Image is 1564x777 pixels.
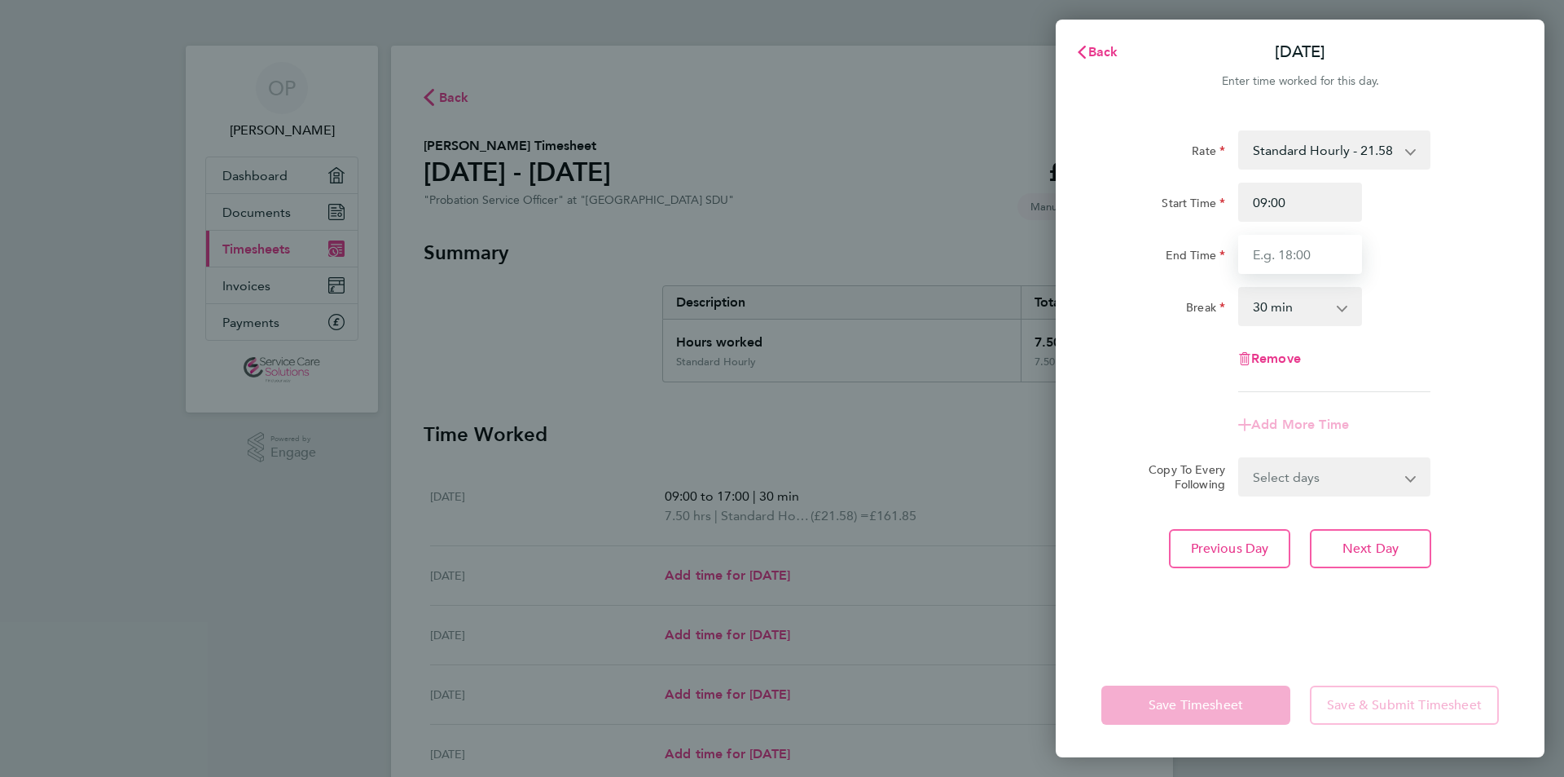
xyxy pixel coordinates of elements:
label: End Time [1166,248,1225,267]
label: Rate [1192,143,1225,163]
input: E.g. 18:00 [1238,235,1362,274]
div: Enter time worked for this day. [1056,72,1544,91]
button: Remove [1238,352,1301,365]
span: Remove [1251,351,1301,366]
label: Start Time [1162,196,1225,215]
button: Previous Day [1169,529,1290,568]
button: Next Day [1310,529,1431,568]
label: Copy To Every Following [1136,462,1225,492]
input: E.g. 08:00 [1238,183,1362,222]
span: Previous Day [1191,541,1269,557]
span: Next Day [1342,541,1399,557]
label: Break [1186,300,1225,320]
button: Back [1059,36,1135,68]
span: Back [1088,44,1118,60]
p: [DATE] [1275,41,1325,64]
